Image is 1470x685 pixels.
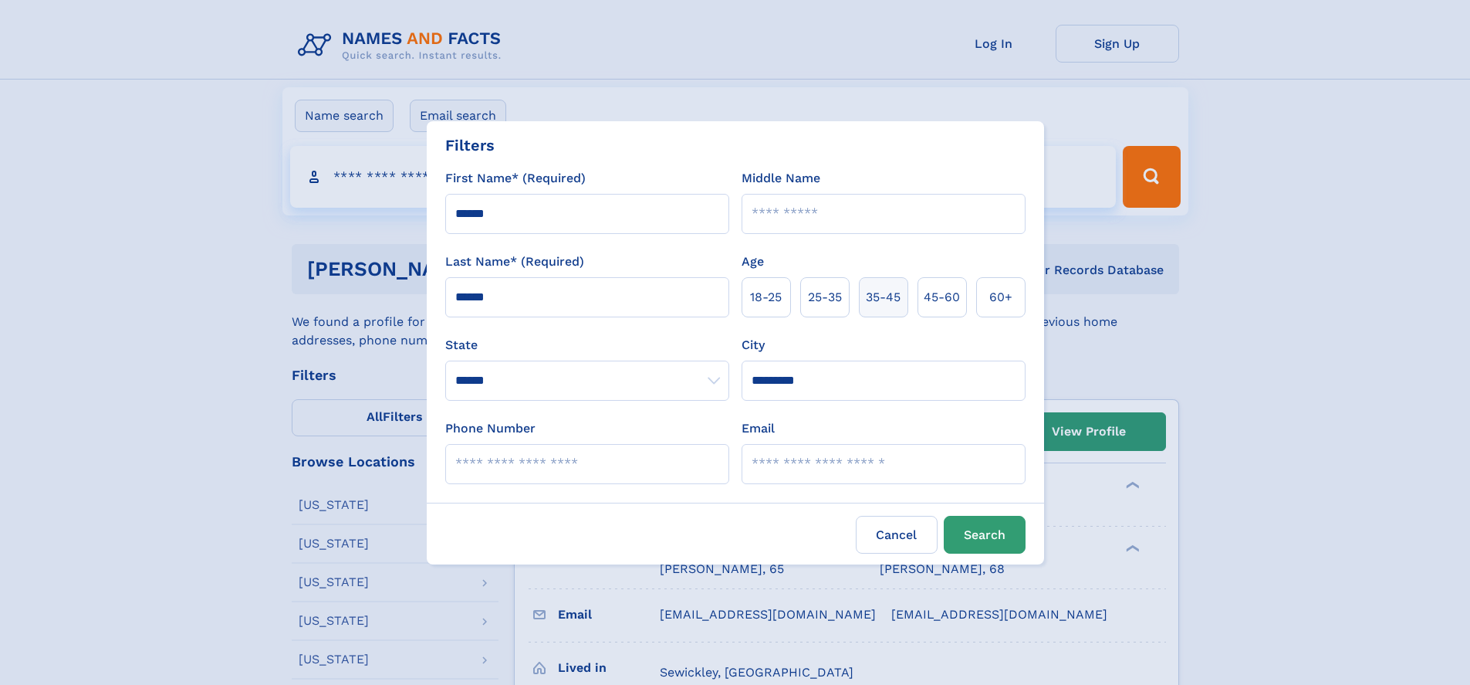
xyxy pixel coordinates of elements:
span: 25‑35 [808,288,842,307]
label: First Name* (Required) [445,169,586,188]
label: City [742,336,765,354]
button: Search [944,516,1026,554]
label: Age [742,253,764,271]
label: State [445,336,729,354]
label: Middle Name [742,169,820,188]
span: 35‑45 [866,288,901,307]
span: 60+ [989,288,1012,307]
label: Email [742,419,775,438]
span: 18‑25 [750,288,782,307]
div: Filters [445,134,495,157]
label: Cancel [856,516,938,554]
label: Phone Number [445,419,536,438]
label: Last Name* (Required) [445,253,584,271]
span: 45‑60 [924,288,960,307]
